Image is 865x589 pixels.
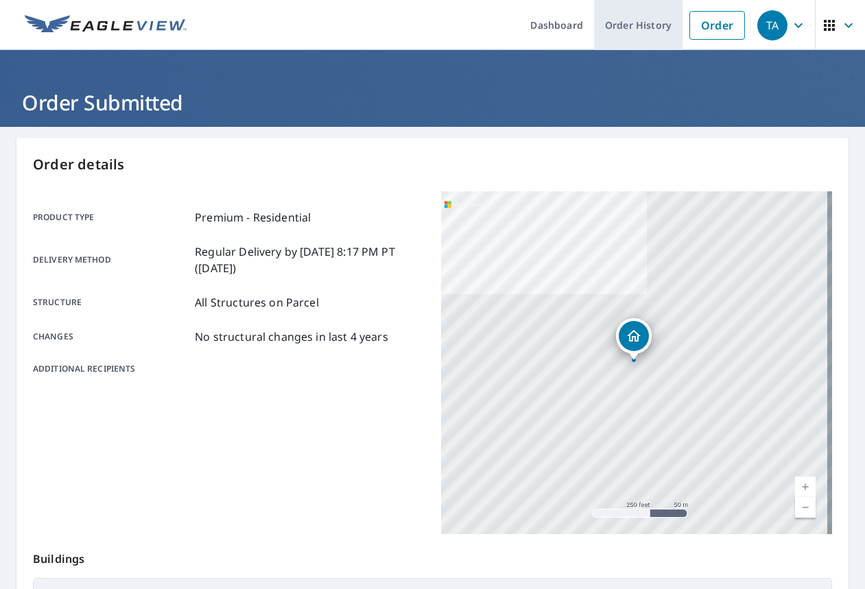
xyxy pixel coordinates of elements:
p: Delivery method [33,243,189,276]
p: Premium - Residential [195,209,311,226]
p: Changes [33,328,189,345]
p: Structure [33,294,189,311]
a: Current Level 17, Zoom Out [795,497,816,518]
img: EV Logo [25,15,187,36]
div: TA [757,10,787,40]
a: Order [689,11,745,40]
p: No structural changes in last 4 years [195,328,388,345]
p: Product type [33,209,189,226]
h1: Order Submitted [16,88,849,117]
p: Order details [33,154,832,175]
p: All Structures on Parcel [195,294,319,311]
div: Dropped pin, building 1, Residential property, 32427 Little Cub Rd Evergreen, CO 80439 [616,318,652,361]
p: Additional recipients [33,363,189,375]
a: Current Level 17, Zoom In [795,477,816,497]
p: Buildings [33,534,832,578]
p: Regular Delivery by [DATE] 8:17 PM PT ([DATE]) [195,243,424,276]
